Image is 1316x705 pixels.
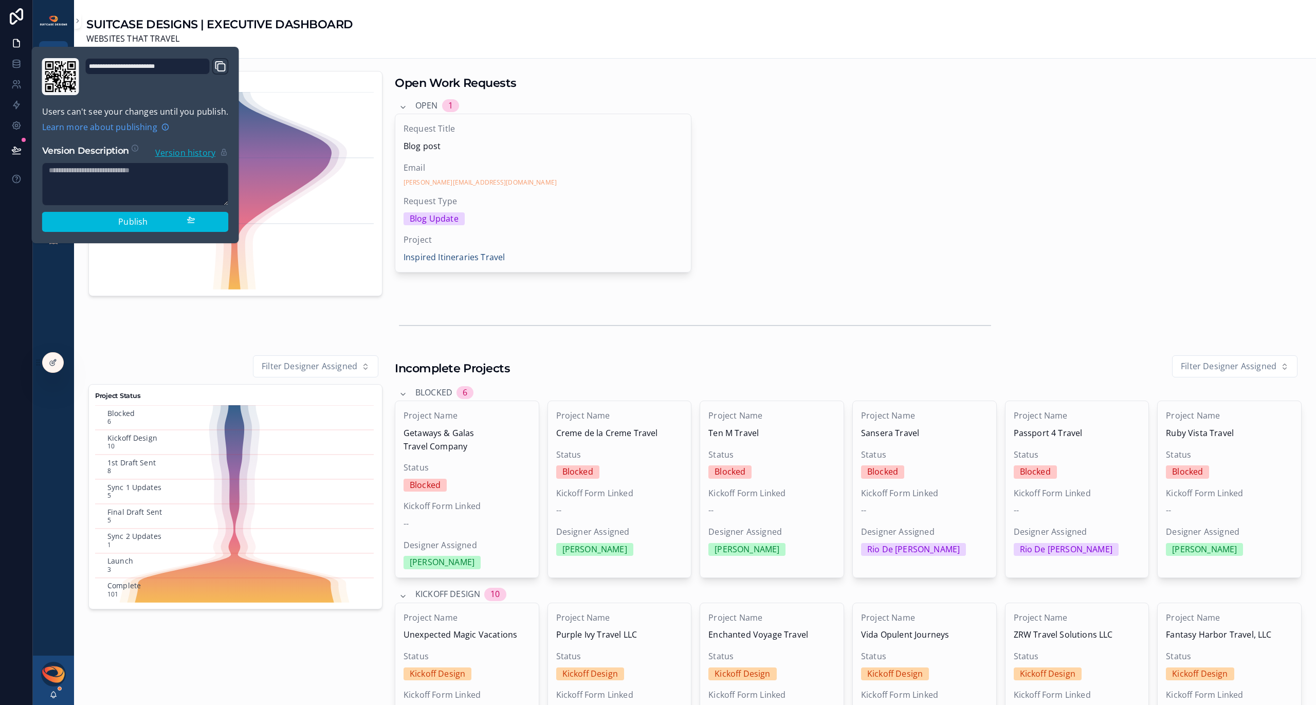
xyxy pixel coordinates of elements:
[415,99,438,113] span: Open
[107,565,111,574] text: 3
[861,504,866,517] span: --
[708,526,835,539] span: Designer Assigned
[1014,689,1141,702] span: Kickoff Form Linked
[415,588,480,601] span: Kickoff Design
[253,355,378,378] button: Select Button
[39,15,68,26] img: App logo
[867,465,898,479] div: Blocked
[404,409,531,423] span: Project Name
[1181,360,1276,373] span: Filter Designer Assigned
[1166,427,1293,440] span: Ruby Vista Travel
[1166,504,1171,517] span: --
[118,215,148,229] span: Publish
[1166,409,1293,423] span: Project Name
[404,628,531,642] span: Unexpected Magic Vacations
[404,427,531,453] span: Getaways & Galas Travel Company
[107,590,118,599] text: 101
[861,611,988,625] span: Project Name
[42,212,229,232] button: Publish
[1020,667,1075,681] div: Kickoff Design
[867,543,960,556] div: Rio De [PERSON_NAME]
[395,114,691,273] a: Request TitleBlog postEmail[PERSON_NAME][EMAIL_ADDRESS][DOMAIN_NAME]Request TypeBlog UpdateProjec...
[404,611,531,625] span: Project Name
[556,628,683,642] span: Purple Ivy Travel LLC
[404,517,409,531] span: --
[1014,487,1141,500] span: Kickoff Form Linked
[155,144,215,160] span: Version history
[107,581,141,591] text: Complete
[1157,401,1302,577] a: Project NameRuby Vista TravelStatusBlockedKickoff Form Linked--Designer Assigned[PERSON_NAME]
[415,386,452,400] span: Blocked
[86,32,353,46] span: WEBSITES THAT TRAVEL
[708,689,835,702] span: Kickoff Form Linked
[404,233,683,247] span: Project
[107,540,111,549] text: 1
[861,628,988,642] span: Vida Opulent Journeys
[404,195,683,208] span: Request Type
[708,427,835,440] span: Ten M Travel
[107,236,115,244] text: 23
[556,409,683,423] span: Project Name
[404,122,683,136] span: Request Title
[1014,409,1141,423] span: Project Name
[1014,427,1141,440] span: Passport 4 Travel
[1014,628,1141,642] span: ZRW Travel Solutions LLC
[1014,504,1019,517] span: --
[448,99,453,113] div: 1
[708,628,835,642] span: Enchanted Voyage Travel
[42,121,170,134] a: Learn more about publishing
[107,442,115,450] text: 10
[490,588,500,601] div: 10
[556,448,683,462] span: Status
[42,121,157,134] span: Learn more about publishing
[107,466,111,475] text: 8
[861,526,988,539] span: Designer Assigned
[861,689,988,702] span: Kickoff Form Linked
[107,458,156,467] text: 1st Draft Sent
[556,526,683,539] span: Designer Assigned
[404,251,505,264] a: Inspired Itineraries Travel
[708,611,835,625] span: Project Name
[1014,448,1141,462] span: Status
[42,144,129,160] h2: Version Description
[1172,355,1297,378] button: Select Button
[107,491,111,500] text: 5
[1166,628,1293,642] span: Fantasy Harbor Travel, LLC
[395,75,517,91] h1: Open Work Requests
[404,461,531,475] span: Status
[1020,543,1112,556] div: Rio De [PERSON_NAME]
[1166,526,1293,539] span: Designer Assigned
[715,543,779,556] div: [PERSON_NAME]
[410,479,441,492] div: Blocked
[404,539,531,552] span: Designer Assigned
[556,689,683,702] span: Kickoff Form Linked
[1166,487,1293,500] span: Kickoff Form Linked
[404,140,683,153] span: Blog post
[715,465,745,479] div: Blocked
[852,401,997,577] a: Project NameSansera TravelStatusBlockedKickoff Form Linked--Designer AssignedRio De [PERSON_NAME]
[107,556,133,566] text: Launch
[556,650,683,663] span: Status
[708,487,835,500] span: Kickoff Form Linked
[562,667,618,681] div: Kickoff Design
[1166,689,1293,702] span: Kickoff Form Linked
[107,417,111,426] text: 6
[861,427,988,440] span: Sansera Travel
[404,161,683,175] span: Email
[107,433,157,443] text: Kickoff Design
[867,667,923,681] div: Kickoff Design
[410,212,459,226] div: Blog Update
[700,401,844,577] a: Project NameTen M TravelStatusBlockedKickoff Form Linked--Designer Assigned[PERSON_NAME]
[861,448,988,462] span: Status
[861,650,988,663] span: Status
[86,16,353,32] h1: SUITCASE DESIGNS | EXECUTIVE DASHBOARD
[1172,465,1203,479] div: Blocked
[1014,526,1141,539] span: Designer Assigned
[410,667,465,681] div: Kickoff Design
[1166,611,1293,625] span: Project Name
[395,401,539,577] a: Project NameGetaways & Galas Travel CompanyStatusBlockedKickoff Form Linked--Designer Assigned[PE...
[708,650,835,663] span: Status
[562,465,593,479] div: Blocked
[1014,611,1141,625] span: Project Name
